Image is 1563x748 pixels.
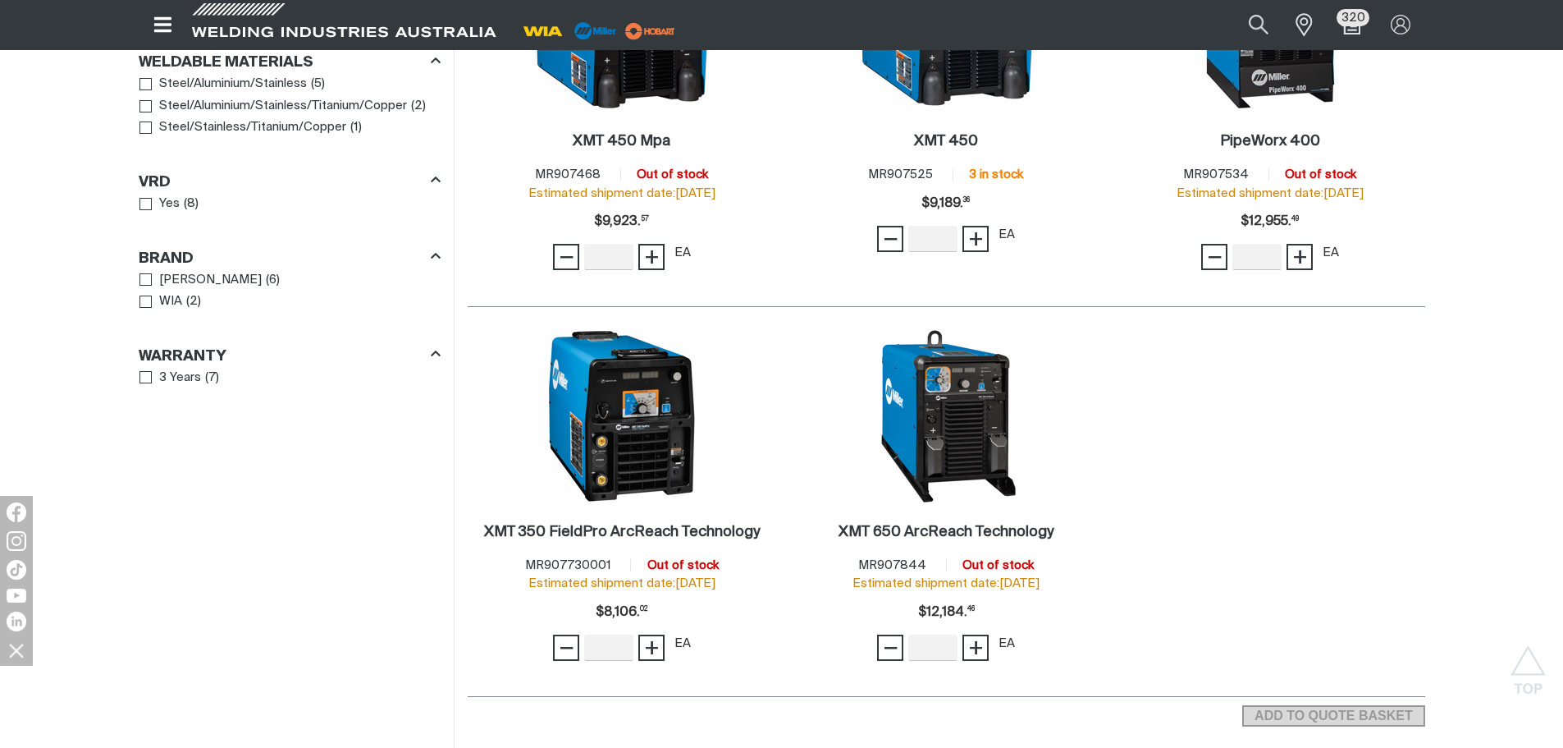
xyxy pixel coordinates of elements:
button: Add selected products to the shopping cart [1242,705,1424,727]
span: − [559,634,574,662]
span: Estimated shipment date: [DATE] [1177,187,1364,200]
span: Estimated shipment date: [DATE] [528,577,715,590]
input: Product name or item number... [1210,7,1287,44]
button: Search products [1231,7,1287,44]
span: + [644,243,660,271]
div: Price [1241,205,1299,238]
span: ( 2 ) [411,97,426,116]
img: Facebook [7,502,26,522]
h2: XMT 650 ArcReach Technology [839,525,1053,539]
a: XMT 350 FieldPro ArcReach Technology [484,523,760,542]
a: 3 Years [139,367,202,389]
sup: 46 [967,606,975,613]
a: WIA [139,291,183,313]
div: Price [918,596,975,629]
sup: 49 [1291,216,1299,223]
span: ( 5 ) [311,75,325,94]
span: ( 1 ) [350,118,362,137]
span: + [968,225,984,253]
ul: Brand [139,269,440,313]
span: + [644,634,660,662]
ul: Warranty [139,367,440,389]
sup: 57 [641,216,649,223]
span: ( 2 ) [186,292,201,311]
span: Steel/Aluminium/Stainless [159,75,307,94]
div: Price [594,205,649,238]
img: YouTube [7,589,26,603]
span: − [559,243,574,271]
span: − [883,225,898,253]
a: XMT 650 ArcReach Technology [839,523,1053,542]
span: MR907525 [868,168,933,181]
div: Brand [139,246,441,268]
a: Steel/Aluminium/Stainless [139,73,308,95]
div: Warranty [139,344,441,366]
span: Steel/Aluminium/Stainless/Titanium/Copper [159,97,407,116]
a: miller [620,25,680,37]
span: $8,106. [596,596,647,629]
span: WIA [159,292,182,311]
img: Instagram [7,531,26,551]
button: Scroll to top [1510,645,1547,682]
span: ( 7 ) [205,369,219,388]
a: XMT 450 Mpa [573,132,670,151]
span: $12,184. [918,596,975,629]
span: Estimated shipment date: [DATE] [852,577,1040,590]
span: − [1207,243,1223,271]
span: MR907468 [535,168,601,181]
div: EA [674,244,691,263]
span: [PERSON_NAME] [159,271,262,290]
span: ( 8 ) [184,195,199,213]
div: EA [999,635,1015,654]
h2: XMT 450 [914,134,978,149]
h3: VRD [139,173,171,192]
h2: PipeWorx 400 [1220,134,1320,149]
div: Price [921,187,970,220]
div: VRD [139,170,441,192]
h2: XMT 450 Mpa [573,134,670,149]
span: Estimated shipment date: [DATE] [528,187,715,200]
span: 3 Years [159,369,201,388]
img: hide socials [2,636,30,664]
ul: VRD [139,193,440,215]
h2: XMT 350 FieldPro ArcReach Technology [484,525,760,539]
span: Out of stock [637,168,708,181]
div: Price [596,596,647,629]
span: ( 6 ) [266,271,280,290]
span: Out of stock [962,559,1034,571]
span: Out of stock [647,559,719,571]
span: MR907534 [1183,168,1249,181]
span: $9,189. [921,187,970,220]
h3: Warranty [139,347,226,366]
span: ADD TO QUOTE BASKET [1244,705,1423,727]
img: XMT 650 ArcReach Technology [858,328,1034,504]
sup: 36 [963,197,970,204]
span: $9,923. [594,205,649,238]
span: + [968,634,984,662]
div: Weldable Materials [139,51,441,73]
img: XMT 350 FieldPro ArcReach Technology [534,328,710,504]
span: Out of stock [1285,168,1356,181]
a: Yes [139,193,181,215]
a: Steel/Stainless/Titanium/Copper [139,117,347,139]
h3: Brand [139,250,194,268]
img: miller [620,19,680,44]
img: TikTok [7,560,26,580]
span: Steel/Stainless/Titanium/Copper [159,118,346,137]
a: PipeWorx 400 [1220,132,1320,151]
span: MR907730001 [525,559,611,571]
section: Add to cart control [1242,700,1424,727]
div: EA [999,226,1015,245]
span: 3 in stock [969,168,1023,181]
a: Steel/Aluminium/Stainless/Titanium/Copper [139,95,408,117]
span: + [1292,243,1308,271]
img: LinkedIn [7,612,26,631]
a: XMT 450 [914,132,978,151]
span: $12,955. [1241,205,1299,238]
div: EA [674,635,691,654]
span: MR907844 [858,559,926,571]
div: EA [1323,244,1339,263]
h3: Weldable Materials [139,53,313,72]
a: [PERSON_NAME] [139,269,263,291]
span: Yes [159,195,180,213]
